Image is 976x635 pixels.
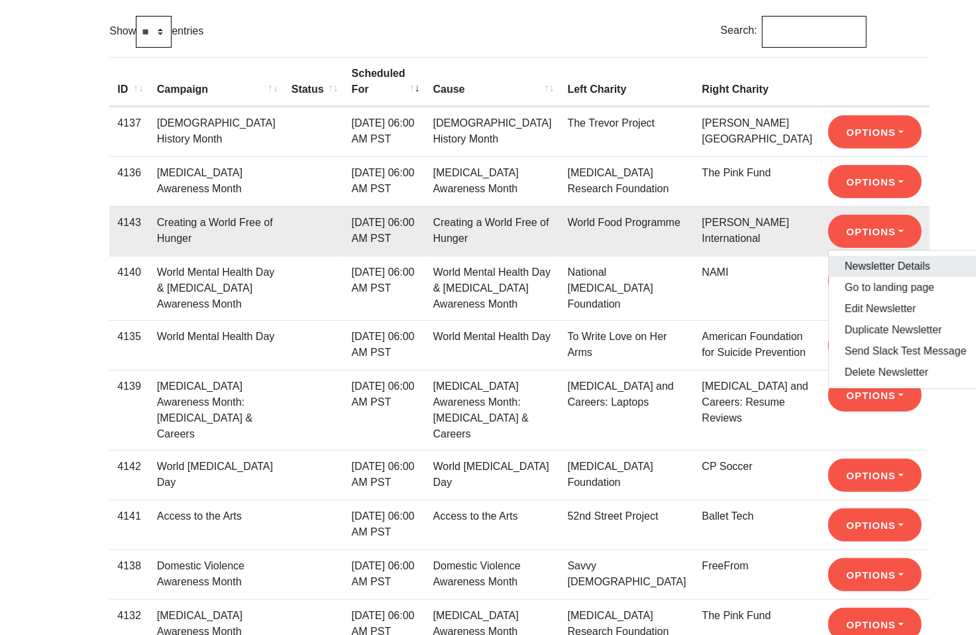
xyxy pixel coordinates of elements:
[425,549,560,599] td: Domestic Violence Awareness Month
[702,167,771,178] a: The Pink Fund
[560,57,694,107] th: Left Charity
[109,256,149,320] td: 4140
[568,217,680,228] a: World Food Programme
[425,320,560,370] td: World Mental Health Day
[702,331,806,358] a: American Foundation for Suicide Prevention
[109,500,149,549] td: 4141
[702,510,754,522] a: Ballet Tech
[702,217,790,244] a: [PERSON_NAME] International
[109,107,149,156] td: 4137
[568,117,655,129] a: The Trevor Project
[149,156,284,206] td: [MEDICAL_DATA] Awareness Month
[344,156,425,206] td: [DATE] 06:00 AM PST
[109,370,149,450] td: 4139
[568,560,686,587] a: Savvy [DEMOGRAPHIC_DATA]
[344,107,425,156] td: [DATE] 06:00 AM PST
[702,380,808,424] a: [MEDICAL_DATA] and Careers: Resume Reviews
[425,450,560,500] td: World [MEDICAL_DATA] Day
[702,461,753,472] a: CP Soccer
[828,508,922,542] button: Options
[344,370,425,450] td: [DATE] 06:00 AM PST
[344,450,425,500] td: [DATE] 06:00 AM PST
[828,378,922,412] button: Options
[568,167,669,194] a: [MEDICAL_DATA] Research Foundation
[344,500,425,549] td: [DATE] 06:00 AM PST
[149,206,284,256] td: Creating a World Free of Hunger
[702,117,813,144] a: [PERSON_NAME][GEOGRAPHIC_DATA]
[109,320,149,370] td: 4135
[109,156,149,206] td: 4136
[149,500,284,549] td: Access to the Arts
[568,461,653,488] a: [MEDICAL_DATA] Foundation
[344,206,425,256] td: [DATE] 06:00 AM PST
[828,115,922,148] button: Options
[344,320,425,370] td: [DATE] 06:00 AM PST
[109,206,149,256] td: 4143
[109,16,203,48] label: Show entries
[149,549,284,599] td: Domestic Violence Awareness Month
[828,558,922,591] button: Options
[425,500,560,549] td: Access to the Arts
[702,266,729,278] a: NAMI
[568,510,659,522] a: 52nd Street Project
[425,107,560,156] td: [DEMOGRAPHIC_DATA] History Month
[828,165,922,198] button: Options
[149,370,284,450] td: [MEDICAL_DATA] Awareness Month: [MEDICAL_DATA] & Careers
[425,370,560,450] td: [MEDICAL_DATA] Awareness Month: [MEDICAL_DATA] & Careers
[149,256,284,320] td: World Mental Health Day & [MEDICAL_DATA] Awareness Month
[136,16,172,48] select: Showentries
[694,57,821,107] th: Right Charity
[425,256,560,320] td: World Mental Health Day & [MEDICAL_DATA] Awareness Month
[109,450,149,500] td: 4142
[284,57,344,107] th: Status: activate to sort column ascending
[828,215,922,248] button: Options
[149,450,284,500] td: World [MEDICAL_DATA] Day
[425,57,560,107] th: Cause: activate to sort column ascending
[149,107,284,156] td: [DEMOGRAPHIC_DATA] History Month
[344,57,425,107] th: Scheduled For: activate to sort column ascending
[568,266,653,310] a: National [MEDICAL_DATA] Foundation
[762,16,867,48] input: Search:
[425,156,560,206] td: [MEDICAL_DATA] Awareness Month
[149,320,284,370] td: World Mental Health Day
[109,549,149,599] td: 4138
[568,331,667,358] a: To Write Love on Her Arms
[344,549,425,599] td: [DATE] 06:00 AM PST
[344,256,425,320] td: [DATE] 06:00 AM PST
[425,206,560,256] td: Creating a World Free of Hunger
[702,610,771,621] a: The Pink Fund
[828,459,922,492] button: Options
[721,16,867,48] label: Search:
[702,560,749,571] a: FreeFrom
[109,57,149,107] th: ID: activate to sort column ascending
[568,380,674,408] a: [MEDICAL_DATA] and Careers: Laptops
[149,57,284,107] th: Campaign: activate to sort column ascending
